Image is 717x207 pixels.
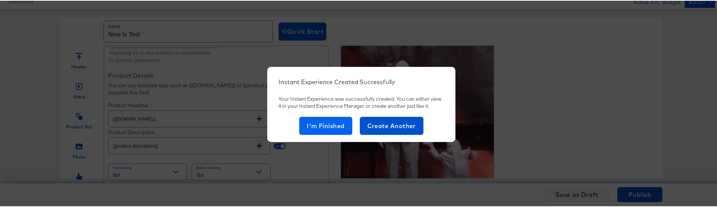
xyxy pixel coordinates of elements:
[360,116,423,134] button: Create Another
[307,120,345,130] span: I'm Finished
[279,77,395,85] div: Instant Experience Created Successfully
[279,95,444,109] div: Your Instant Experience was successfully created. You can either view it in your Instant Experien...
[367,120,416,130] span: Create Another
[299,116,352,134] button: I'm Finished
